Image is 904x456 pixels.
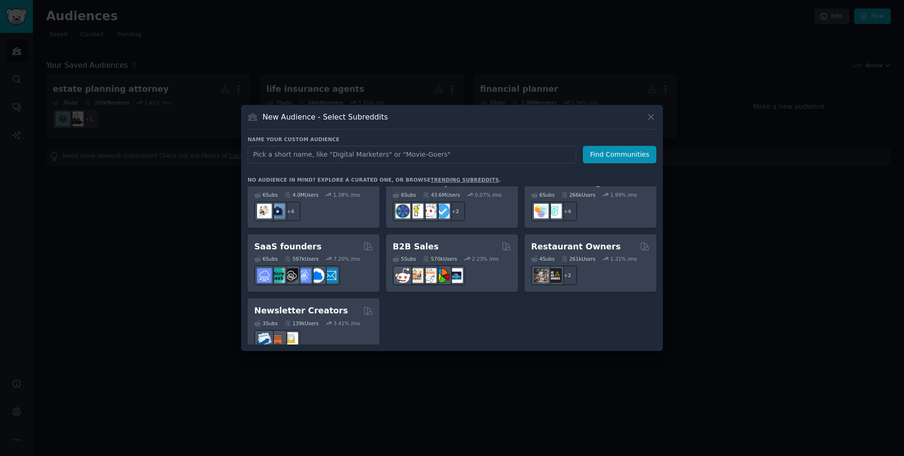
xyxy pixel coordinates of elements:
div: 3 Sub s [254,320,278,327]
div: 6 Sub s [531,192,555,198]
img: ProductManagement [534,204,549,218]
h3: New Audience - Select Subreddits [263,112,388,122]
h2: B2B Sales [393,241,439,253]
img: getdisciplined [435,204,450,218]
img: RemoteJobs [257,204,272,218]
div: 139k Users [284,320,319,327]
div: 266k Users [561,192,596,198]
img: Emailmarketing [257,332,272,347]
div: 5 Sub s [393,256,416,262]
div: 570k Users [423,256,457,262]
input: Pick a short name, like "Digital Marketers" or "Movie-Goers" [248,146,576,163]
div: + 2 [557,265,577,285]
img: SaaS [257,268,272,283]
div: 3.41 % /mo [333,320,360,327]
div: 43.6M Users [423,192,460,198]
img: ProductMgmt [547,204,562,218]
div: 1.99 % /mo [610,192,637,198]
img: productivity [422,204,436,218]
div: 2.23 % /mo [472,256,499,262]
img: b2b_sales [422,268,436,283]
img: Substack [270,332,285,347]
img: restaurantowners [534,268,549,283]
img: B2BSales [435,268,450,283]
img: NoCodeSaaS [283,268,298,283]
button: Find Communities [583,146,656,163]
img: salestechniques [409,268,423,283]
img: BarOwners [547,268,562,283]
div: 6 Sub s [393,192,416,198]
div: No audience in mind? Explore a curated one, or browse . [248,176,501,183]
img: work [270,204,285,218]
img: SaaS_Email_Marketing [323,268,338,283]
h2: Newsletter Creators [254,305,348,317]
div: 4 Sub s [531,256,555,262]
img: B2BSaaS [310,268,324,283]
img: Newsletters [283,332,298,347]
div: + 4 [281,201,300,221]
div: 0.07 % /mo [475,192,502,198]
img: sales [395,268,410,283]
div: 261k Users [561,256,596,262]
div: + 2 [445,201,465,221]
img: lifehacks [409,204,423,218]
a: trending subreddits [430,177,499,183]
div: 1.38 % /mo [333,192,360,198]
div: 1.31 % /mo [610,256,637,262]
div: 6 Sub s [254,192,278,198]
img: B_2_B_Selling_Tips [448,268,463,283]
div: 6 Sub s [254,256,278,262]
div: 7.20 % /mo [333,256,360,262]
div: 597k Users [284,256,319,262]
h2: Restaurant Owners [531,241,621,253]
h2: SaaS founders [254,241,322,253]
div: 4.0M Users [284,192,319,198]
div: + 4 [557,201,577,221]
img: SaaSSales [297,268,311,283]
h3: Name your custom audience [248,136,656,143]
img: microsaas [270,268,285,283]
img: LifeProTips [395,204,410,218]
